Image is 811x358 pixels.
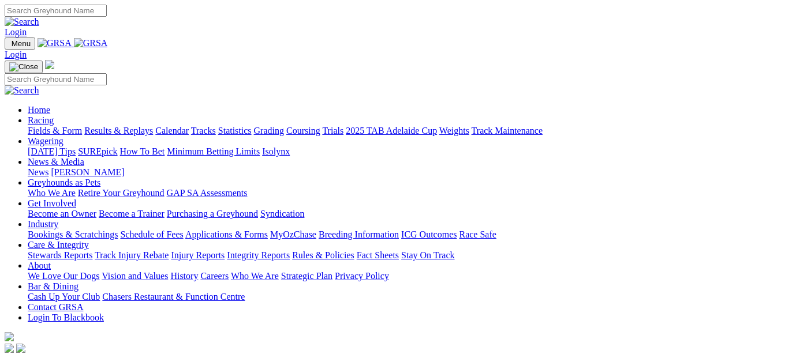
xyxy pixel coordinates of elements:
[28,146,76,156] a: [DATE] Tips
[167,209,258,218] a: Purchasing a Greyhound
[28,302,83,312] a: Contact GRSA
[270,229,316,239] a: MyOzChase
[191,126,216,135] a: Tracks
[28,261,51,270] a: About
[254,126,284,135] a: Grading
[292,250,354,260] a: Rules & Policies
[28,281,79,291] a: Bar & Dining
[28,188,76,198] a: Who We Are
[260,209,304,218] a: Syndication
[171,250,225,260] a: Injury Reports
[28,292,806,302] div: Bar & Dining
[28,136,63,146] a: Wagering
[28,219,58,229] a: Industry
[5,85,39,96] img: Search
[28,178,100,187] a: Greyhounds as Pets
[218,126,252,135] a: Statistics
[28,105,50,115] a: Home
[5,37,35,50] button: Toggle navigation
[28,250,92,260] a: Stewards Reports
[28,198,76,208] a: Get Involved
[167,188,248,198] a: GAP SA Assessments
[28,167,48,177] a: News
[16,344,25,353] img: twitter.svg
[459,229,496,239] a: Race Safe
[357,250,399,260] a: Fact Sheets
[45,60,54,69] img: logo-grsa-white.png
[227,250,290,260] a: Integrity Reports
[200,271,229,281] a: Careers
[28,157,84,167] a: News & Media
[5,344,14,353] img: facebook.svg
[120,229,183,239] a: Schedule of Fees
[9,62,38,71] img: Close
[5,17,39,27] img: Search
[28,209,806,219] div: Get Involved
[28,115,54,125] a: Racing
[5,50,27,59] a: Login
[38,38,72,48] img: GRSA
[401,250,454,260] a: Stay On Track
[319,229,399,239] a: Breeding Information
[231,271,279,281] a: Who We Are
[155,126,189,135] a: Calendar
[28,229,806,240] div: Industry
[5,332,14,341] img: logo-grsa-white.png
[12,39,31,48] span: Menu
[170,271,198,281] a: History
[102,271,168,281] a: Vision and Values
[28,146,806,157] div: Wagering
[322,126,343,135] a: Trials
[472,126,543,135] a: Track Maintenance
[5,27,27,37] a: Login
[346,126,437,135] a: 2025 TAB Adelaide Cup
[28,240,89,250] a: Care & Integrity
[281,271,332,281] a: Strategic Plan
[102,292,245,302] a: Chasers Restaurant & Function Centre
[78,188,165,198] a: Retire Your Greyhound
[84,126,153,135] a: Results & Replays
[401,229,457,239] a: ICG Outcomes
[5,73,107,85] input: Search
[28,209,96,218] a: Become an Owner
[185,229,268,239] a: Applications & Forms
[51,167,124,177] a: [PERSON_NAME]
[78,146,117,156] a: SUREpick
[28,188,806,198] div: Greyhounds as Pets
[439,126,469,135] a: Weights
[28,271,99,281] a: We Love Our Dogs
[28,271,806,281] div: About
[99,209,165,218] a: Become a Trainer
[5,5,107,17] input: Search
[262,146,290,156] a: Isolynx
[167,146,260,156] a: Minimum Betting Limits
[120,146,165,156] a: How To Bet
[28,229,118,239] a: Bookings & Scratchings
[286,126,320,135] a: Coursing
[335,271,389,281] a: Privacy Policy
[28,312,104,322] a: Login To Blackbook
[5,61,43,73] button: Toggle navigation
[28,167,806,178] div: News & Media
[95,250,169,260] a: Track Injury Rebate
[28,292,100,302] a: Cash Up Your Club
[74,38,108,48] img: GRSA
[28,126,806,136] div: Racing
[28,126,82,135] a: Fields & Form
[28,250,806,261] div: Care & Integrity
